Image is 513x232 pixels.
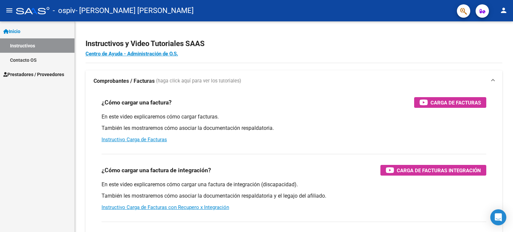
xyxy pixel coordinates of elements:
span: Carga de Facturas Integración [397,166,481,175]
mat-expansion-panel-header: Comprobantes / Facturas (haga click aquí para ver los tutoriales) [85,70,502,92]
p: También les mostraremos cómo asociar la documentación respaldatoria y el legajo del afiliado. [102,192,486,200]
h3: ¿Cómo cargar una factura de integración? [102,166,211,175]
span: Prestadores / Proveedores [3,71,64,78]
strong: Comprobantes / Facturas [94,77,155,85]
div: Open Intercom Messenger [490,209,506,225]
mat-icon: person [500,6,508,14]
span: - [PERSON_NAME] [PERSON_NAME] [75,3,194,18]
mat-icon: menu [5,6,13,14]
h2: Instructivos y Video Tutoriales SAAS [85,37,502,50]
h3: ¿Cómo cargar una factura? [102,98,172,107]
button: Carga de Facturas [414,97,486,108]
p: También les mostraremos cómo asociar la documentación respaldatoria. [102,125,486,132]
span: - ospiv [53,3,75,18]
a: Instructivo Carga de Facturas con Recupero x Integración [102,204,229,210]
span: Carga de Facturas [431,98,481,107]
p: En este video explicaremos cómo cargar facturas. [102,113,486,121]
button: Carga de Facturas Integración [380,165,486,176]
a: Instructivo Carga de Facturas [102,137,167,143]
span: Inicio [3,28,20,35]
span: (haga click aquí para ver los tutoriales) [156,77,241,85]
p: En este video explicaremos cómo cargar una factura de integración (discapacidad). [102,181,486,188]
a: Centro de Ayuda - Administración de O.S. [85,51,178,57]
